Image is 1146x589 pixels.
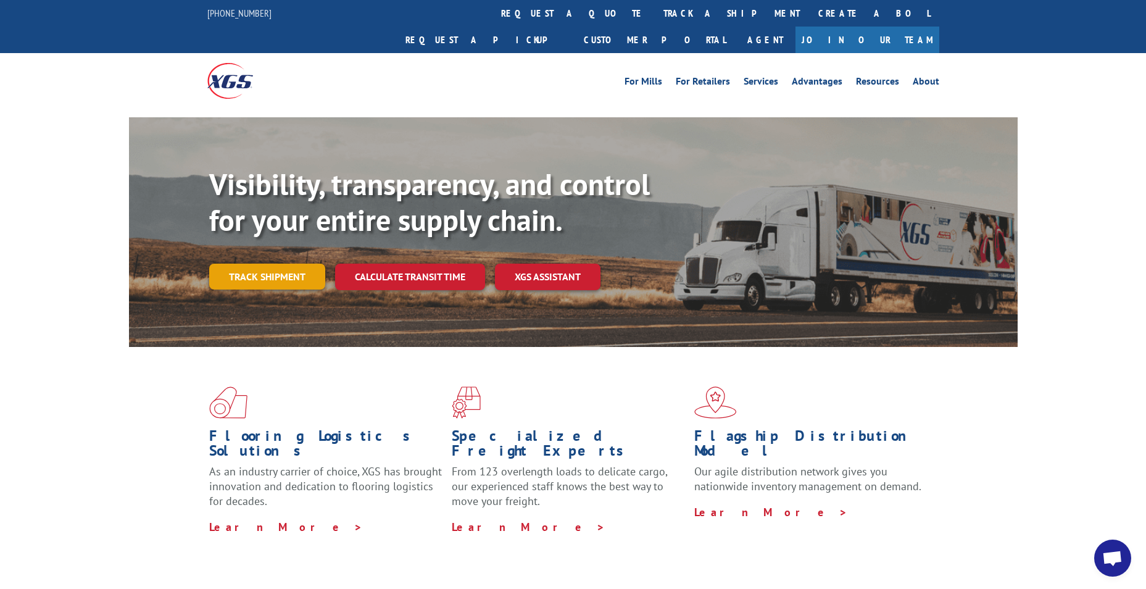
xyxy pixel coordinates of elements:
[735,27,795,53] a: Agent
[209,165,650,239] b: Visibility, transparency, and control for your entire supply chain.
[209,386,247,419] img: xgs-icon-total-supply-chain-intelligence-red
[335,264,485,290] a: Calculate transit time
[792,77,842,90] a: Advantages
[744,77,778,90] a: Services
[396,27,575,53] a: Request a pickup
[452,386,481,419] img: xgs-icon-focused-on-flooring-red
[452,464,685,519] p: From 123 overlength loads to delicate cargo, our experienced staff knows the best way to move you...
[625,77,662,90] a: For Mills
[452,520,605,534] a: Learn More >
[209,264,325,290] a: Track shipment
[694,386,737,419] img: xgs-icon-flagship-distribution-model-red
[452,428,685,464] h1: Specialized Freight Experts
[856,77,899,90] a: Resources
[495,264,600,290] a: XGS ASSISTANT
[207,7,272,19] a: [PHONE_NUMBER]
[694,464,921,493] span: Our agile distribution network gives you nationwide inventory management on demand.
[209,520,363,534] a: Learn More >
[913,77,939,90] a: About
[1094,540,1131,577] a: Open chat
[694,428,928,464] h1: Flagship Distribution Model
[209,464,442,508] span: As an industry carrier of choice, XGS has brought innovation and dedication to flooring logistics...
[795,27,939,53] a: Join Our Team
[694,505,848,519] a: Learn More >
[575,27,735,53] a: Customer Portal
[209,428,442,464] h1: Flooring Logistics Solutions
[676,77,730,90] a: For Retailers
